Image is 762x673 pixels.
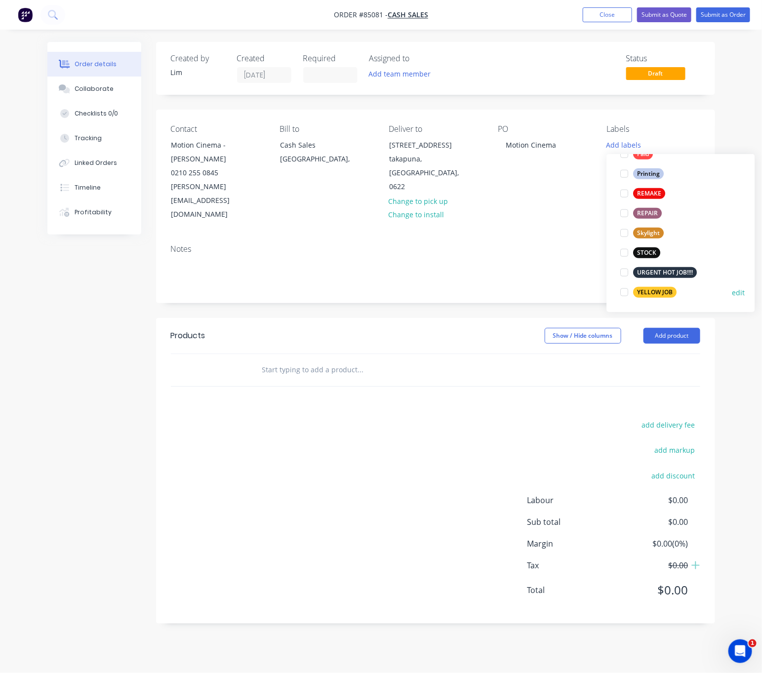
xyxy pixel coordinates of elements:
[280,152,362,166] div: [GEOGRAPHIC_DATA],
[634,228,664,238] div: Skylight
[732,287,745,298] button: edit
[527,494,615,506] span: Labour
[527,559,615,571] span: Tax
[626,67,685,79] span: Draft
[634,247,661,258] div: STOCK
[634,208,662,219] div: REPAIR
[615,516,688,528] span: $0.00
[163,138,262,222] div: Motion Cinema - [PERSON_NAME]0210 255 0845[PERSON_NAME][EMAIL_ADDRESS][DOMAIN_NAME]
[617,167,668,181] button: Printing
[634,287,677,298] div: YELLOW JOB
[47,175,141,200] button: Timeline
[626,54,700,63] div: Status
[637,418,700,432] button: add delivery fee
[369,67,437,80] button: Add team member
[617,147,657,161] button: Paid
[280,124,373,134] div: Bill to
[171,138,253,166] div: Motion Cinema - [PERSON_NAME]
[75,183,101,192] div: Timeline
[303,54,358,63] div: Required
[75,208,112,217] div: Profitability
[18,7,33,22] img: Factory
[646,469,700,482] button: add discount
[527,538,615,550] span: Margin
[280,138,362,152] div: Cash Sales
[728,639,752,663] iframe: Intercom live chat
[262,360,459,380] input: Start typing to add a product...
[389,138,471,152] div: [STREET_ADDRESS]
[75,134,102,143] div: Tracking
[617,246,665,260] button: STOCK
[583,7,632,22] button: Close
[615,538,688,550] span: $0.00 ( 0 %)
[634,267,697,278] div: URGENT HOT JOB!!!!
[75,109,118,118] div: Checklists 0/0
[363,67,436,80] button: Add team member
[388,10,428,20] a: Cash Sales
[634,188,666,199] div: REMAKE
[47,126,141,151] button: Tracking
[383,194,453,207] button: Change to pick up
[649,443,700,457] button: add markup
[617,206,666,220] button: REPAIR
[602,138,647,151] button: Add labels
[498,124,591,134] div: PO
[75,84,114,93] div: Collaborate
[171,54,225,63] div: Created by
[643,328,700,344] button: Add product
[615,494,688,506] span: $0.00
[237,54,291,63] div: Created
[334,10,388,20] span: Order #85081 -
[47,52,141,77] button: Order details
[527,516,615,528] span: Sub total
[749,639,757,647] span: 1
[696,7,750,22] button: Submit as Order
[381,138,480,194] div: [STREET_ADDRESS]takapuna, [GEOGRAPHIC_DATA], 0622
[617,187,670,200] button: REMAKE
[545,328,621,344] button: Show / Hide columns
[498,138,564,152] div: Motion Cinema
[617,226,668,240] button: Skylight
[171,330,205,342] div: Products
[617,266,701,279] button: URGENT HOT JOB!!!!
[171,180,253,221] div: [PERSON_NAME][EMAIL_ADDRESS][DOMAIN_NAME]
[615,559,688,571] span: $0.00
[171,67,225,78] div: Lim
[607,124,700,134] div: Labels
[383,208,449,221] button: Change to install
[272,138,370,169] div: Cash Sales[GEOGRAPHIC_DATA],
[617,285,681,299] button: YELLOW JOB
[47,77,141,101] button: Collaborate
[389,152,471,194] div: takapuna, [GEOGRAPHIC_DATA], 0622
[171,124,264,134] div: Contact
[47,151,141,175] button: Linked Orders
[637,7,691,22] button: Submit as Quote
[47,200,141,225] button: Profitability
[369,54,468,63] div: Assigned to
[75,60,117,69] div: Order details
[615,581,688,599] span: $0.00
[171,166,253,180] div: 0210 255 0845
[634,168,664,179] div: Printing
[75,158,117,167] div: Linked Orders
[389,124,482,134] div: Deliver to
[527,584,615,596] span: Total
[634,149,653,159] div: Paid
[47,101,141,126] button: Checklists 0/0
[171,244,700,254] div: Notes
